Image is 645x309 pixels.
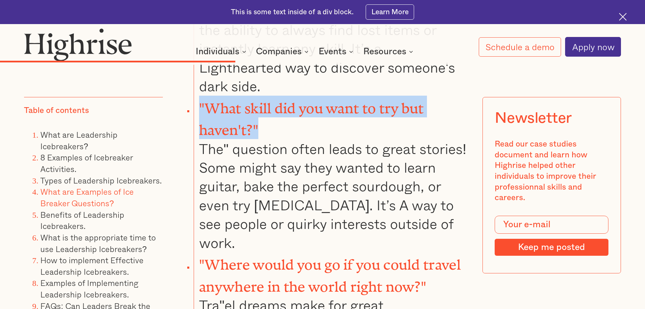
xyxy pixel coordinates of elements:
a: What is the appropriate time to use Leadership Icebreakers? [40,231,156,255]
a: Types of Leadership Icebreakers. [40,174,162,187]
a: Schedule a demo [479,37,561,57]
input: Your e-mail [495,216,608,234]
a: Examples of Implementing Leadership Icebreakers. [40,276,138,301]
div: Resources [363,47,406,56]
img: Cross icon [619,13,627,21]
li: The" question often leads to great stories! Some might say they wanted to learn guitar, bake the ... [194,96,467,252]
div: Newsletter [495,109,572,127]
form: Modal Form [495,216,608,256]
div: Events [319,47,355,56]
div: This is some text inside of a div block. [231,7,353,17]
div: Table of contents [24,105,89,116]
a: 8 Examples of Icebreaker Activities. [40,151,133,175]
strong: "Where would you go if you could travel anywhere in the world right now?" [199,257,461,287]
div: Companies [256,47,310,56]
div: Read our case studies document and learn how Highrise helped other individuals to improve their p... [495,139,608,204]
a: What are Examples of Ice Breaker Questions? [40,185,134,209]
a: What are Leadership Icebreakers? [40,128,117,152]
input: Keep me posted [495,239,608,256]
div: Resources [363,47,415,56]
a: Benefits of Leadership Icebreakers. [40,208,124,232]
div: Events [319,47,346,56]
div: Companies [256,47,302,56]
a: Apply now [565,37,621,57]
img: Highrise logo [24,28,132,61]
div: Individuals [196,47,248,56]
strong: "What skill did you want to try but haven't?" [199,100,424,131]
a: Learn More [366,4,414,20]
div: Individuals [196,47,239,56]
a: How to implement Effective Leadership Icebreakers. [40,254,144,278]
